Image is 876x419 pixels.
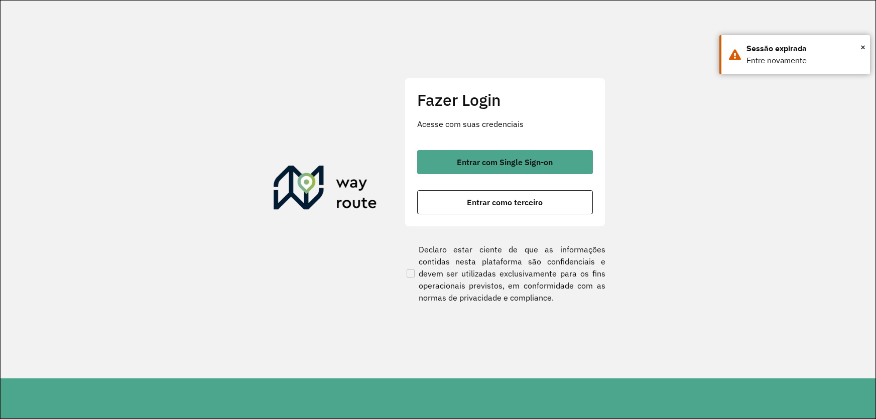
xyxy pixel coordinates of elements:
[746,55,862,67] div: Entre novamente
[274,166,377,214] img: Roteirizador AmbevTech
[457,158,553,166] span: Entrar com Single Sign-on
[417,90,593,109] h2: Fazer Login
[417,118,593,130] p: Acesse com suas credenciais
[860,40,865,55] button: Close
[405,243,605,304] label: Declaro estar ciente de que as informações contidas nesta plataforma são confidenciais e devem se...
[417,190,593,214] button: button
[746,43,862,55] div: Sessão expirada
[417,150,593,174] button: button
[860,40,865,55] span: ×
[467,198,543,206] span: Entrar como terceiro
